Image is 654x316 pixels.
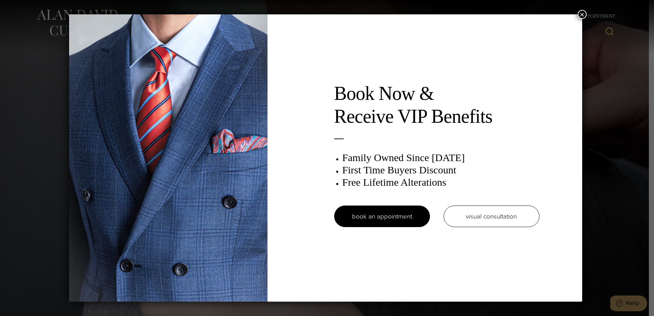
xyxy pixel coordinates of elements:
button: Close [578,10,587,19]
span: Help [15,5,29,11]
h3: First Time Buyers Discount [342,164,539,176]
a: visual consultation [444,206,539,227]
a: book an appointment [334,206,430,227]
h2: Book Now & Receive VIP Benefits [334,82,539,128]
h3: Free Lifetime Alterations [342,176,539,188]
h3: Family Owned Since [DATE] [342,152,539,164]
